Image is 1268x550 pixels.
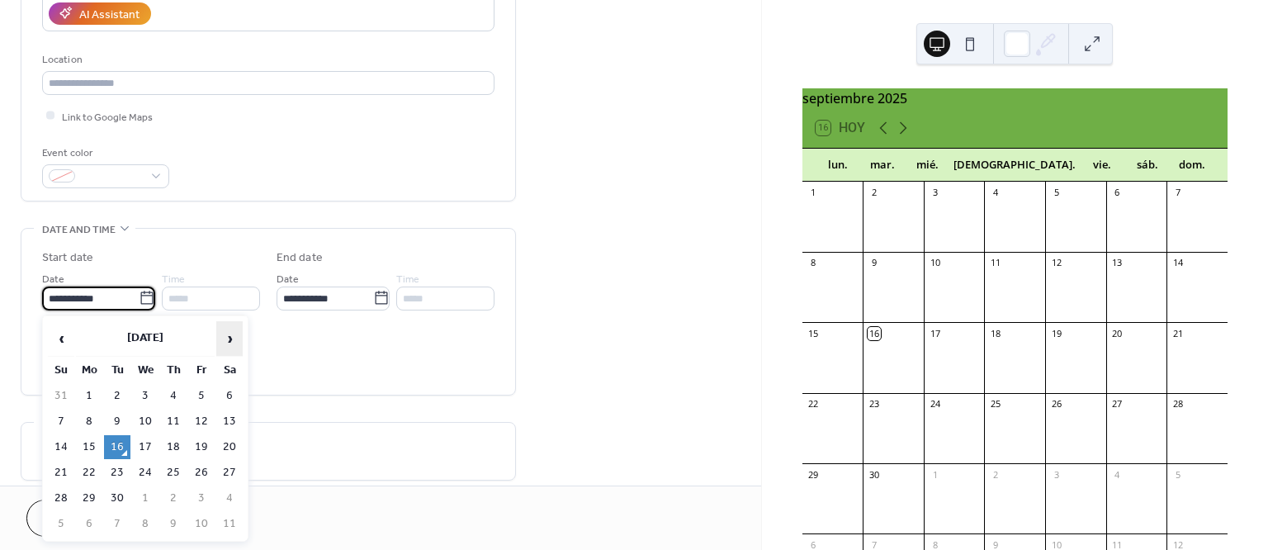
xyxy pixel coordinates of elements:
[42,145,166,162] div: Event color
[868,257,880,269] div: 9
[905,149,949,182] div: mié.
[989,327,1001,339] div: 18
[48,486,74,510] td: 28
[807,187,820,199] div: 1
[1111,398,1124,410] div: 27
[277,270,299,287] span: Date
[132,358,158,382] th: We
[949,149,1080,182] div: [DEMOGRAPHIC_DATA].
[1050,398,1062,410] div: 26
[48,461,74,485] td: 21
[188,461,215,485] td: 26
[1171,327,1184,339] div: 21
[802,88,1228,108] div: septiembre 2025
[1111,257,1124,269] div: 13
[216,486,243,510] td: 4
[132,461,158,485] td: 24
[49,322,73,355] span: ‹
[104,358,130,382] th: Tu
[816,149,860,182] div: lun.
[807,468,820,481] div: 29
[49,2,151,25] button: AI Assistant
[1171,468,1184,481] div: 5
[807,327,820,339] div: 15
[104,410,130,434] td: 9
[1170,149,1214,182] div: dom.
[132,512,158,536] td: 8
[188,435,215,459] td: 19
[216,410,243,434] td: 13
[929,327,941,339] div: 17
[929,398,941,410] div: 24
[26,500,128,537] button: Cancel
[1111,187,1124,199] div: 6
[929,257,941,269] div: 10
[188,384,215,408] td: 5
[807,398,820,410] div: 22
[132,435,158,459] td: 17
[216,461,243,485] td: 27
[216,358,243,382] th: Sa
[48,358,74,382] th: Su
[989,398,1001,410] div: 25
[76,321,215,357] th: [DATE]
[42,270,64,287] span: Date
[1111,468,1124,481] div: 4
[160,358,187,382] th: Th
[76,410,102,434] td: 8
[104,512,130,536] td: 7
[868,398,880,410] div: 23
[860,149,905,182] div: mar.
[868,187,880,199] div: 2
[132,384,158,408] td: 3
[807,257,820,269] div: 8
[76,461,102,485] td: 22
[217,322,242,355] span: ›
[104,435,130,459] td: 16
[1050,257,1062,269] div: 12
[79,6,140,23] div: AI Assistant
[188,410,215,434] td: 12
[160,512,187,536] td: 9
[160,410,187,434] td: 11
[104,461,130,485] td: 23
[48,435,74,459] td: 14
[42,221,116,239] span: Date and time
[188,486,215,510] td: 3
[989,468,1001,481] div: 2
[929,468,941,481] div: 1
[929,187,941,199] div: 3
[48,512,74,536] td: 5
[42,249,93,267] div: Start date
[104,486,130,510] td: 30
[1050,327,1062,339] div: 19
[48,384,74,408] td: 31
[1171,398,1184,410] div: 28
[1050,468,1062,481] div: 3
[1171,187,1184,199] div: 7
[160,461,187,485] td: 25
[160,384,187,408] td: 4
[188,512,215,536] td: 10
[216,512,243,536] td: 11
[132,410,158,434] td: 10
[1171,257,1184,269] div: 14
[48,410,74,434] td: 7
[868,468,880,481] div: 30
[42,51,491,69] div: Location
[160,435,187,459] td: 18
[76,512,102,536] td: 6
[396,270,419,287] span: Time
[216,384,243,408] td: 6
[76,358,102,382] th: Mo
[132,486,158,510] td: 1
[62,108,153,126] span: Link to Google Maps
[162,270,185,287] span: Time
[76,435,102,459] td: 15
[216,435,243,459] td: 20
[868,327,880,339] div: 16
[1080,149,1124,182] div: vie.
[989,187,1001,199] div: 4
[1125,149,1170,182] div: sáb.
